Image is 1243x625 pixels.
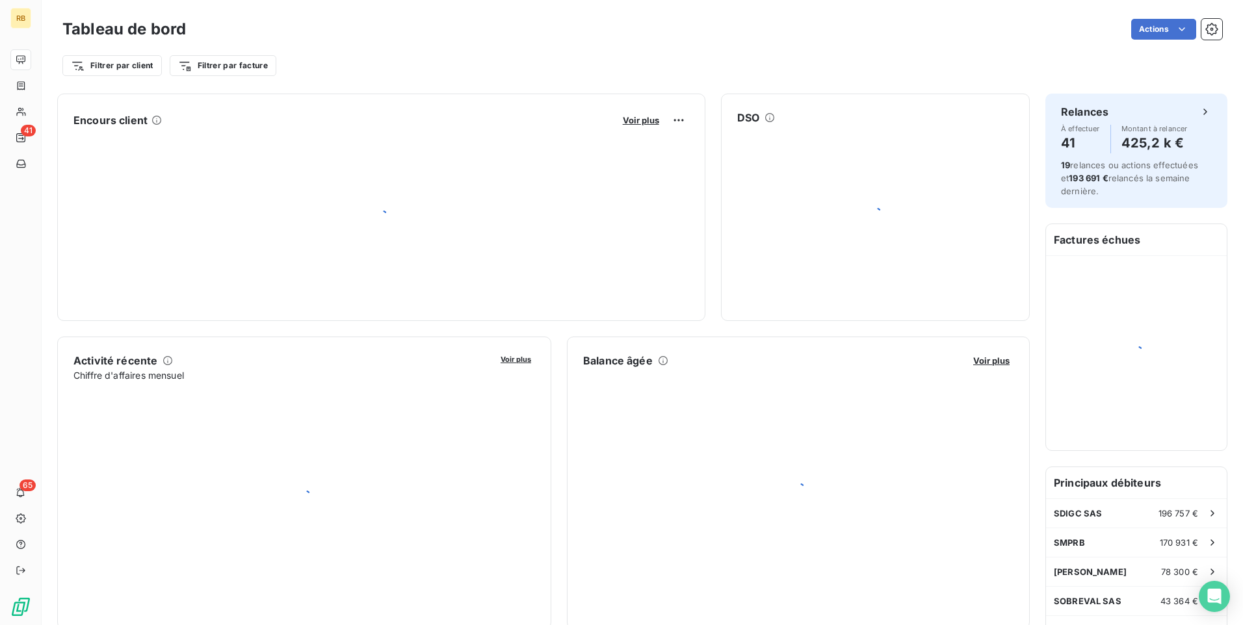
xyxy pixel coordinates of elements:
[1054,567,1127,577] span: [PERSON_NAME]
[1121,133,1188,153] h4: 425,2 k €
[1131,19,1196,40] button: Actions
[1054,508,1102,518] span: SDIGC SAS
[1054,596,1121,606] span: SOBREVAL SAS
[10,596,31,617] img: Logo LeanPay
[1160,596,1198,606] span: 43 364 €
[1046,467,1227,498] h6: Principaux débiteurs
[1069,173,1108,183] span: 193 691 €
[62,18,186,41] h3: Tableau de bord
[1061,160,1198,196] span: relances ou actions effectuées et relancés la semaine dernière.
[62,55,162,76] button: Filtrer par client
[583,353,653,368] h6: Balance âgée
[1061,160,1070,170] span: 19
[1121,125,1188,133] span: Montant à relancer
[21,125,36,136] span: 41
[1054,537,1085,548] span: SMPRB
[619,114,663,126] button: Voir plus
[73,112,148,128] h6: Encours client
[1046,224,1227,255] h6: Factures échues
[501,355,531,364] span: Voir plus
[969,355,1014,366] button: Voir plus
[20,479,36,491] span: 65
[170,55,276,76] button: Filtrer par facture
[10,8,31,29] div: RB
[1158,508,1198,518] span: 196 757 €
[497,353,535,364] button: Voir plus
[973,355,1010,366] span: Voir plus
[737,110,759,125] h6: DSO
[1199,581,1230,612] div: Open Intercom Messenger
[623,115,659,125] span: Voir plus
[73,353,157,368] h6: Activité récente
[73,368,491,382] span: Chiffre d'affaires mensuel
[1161,567,1198,577] span: 78 300 €
[1061,104,1108,120] h6: Relances
[1160,537,1198,548] span: 170 931 €
[1061,125,1100,133] span: À effectuer
[1061,133,1100,153] h4: 41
